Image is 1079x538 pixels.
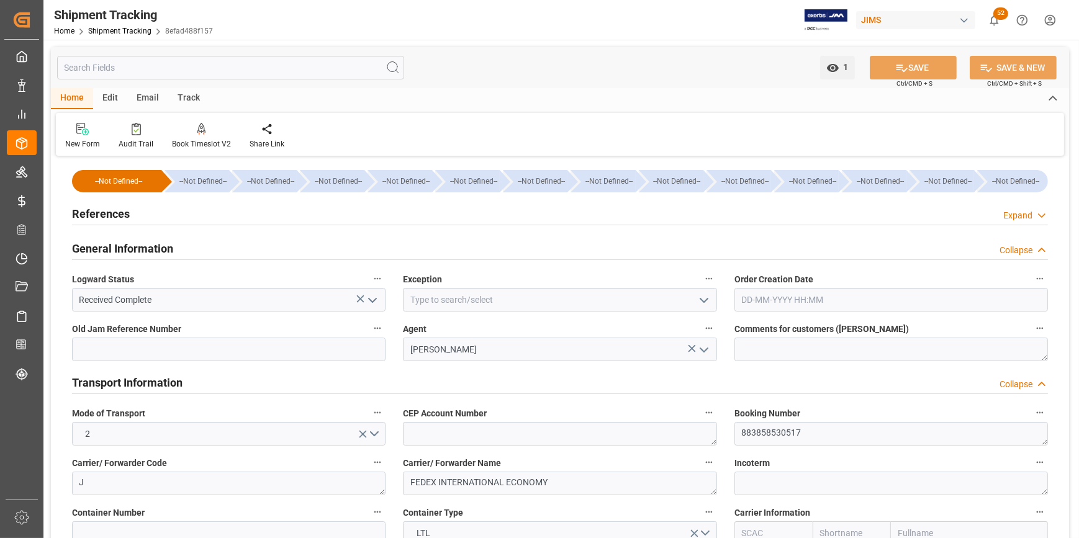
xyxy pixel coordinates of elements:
[380,170,432,192] div: --Not Defined--
[369,405,386,421] button: Mode of Transport
[72,240,173,257] h2: General Information
[870,56,957,79] button: SAVE
[250,138,284,150] div: Share Link
[79,428,97,441] span: 2
[693,290,712,310] button: open menu
[88,27,151,35] a: Shipment Tracking
[993,7,1008,20] span: 52
[403,506,463,519] span: Container Type
[165,170,229,192] div: --Not Defined--
[734,323,909,336] span: Comments for customers ([PERSON_NAME])
[774,170,839,192] div: --Not Defined--
[72,323,181,336] span: Old Jam Reference Number
[639,170,703,192] div: --Not Defined--
[72,506,145,519] span: Container Number
[168,88,209,109] div: Track
[571,170,635,192] div: --Not Defined--
[369,320,386,336] button: Old Jam Reference Number
[363,290,381,310] button: open menu
[856,8,980,32] button: JIMS
[787,170,839,192] div: --Not Defined--
[93,88,127,109] div: Edit
[980,6,1008,34] button: show 52 new notifications
[403,323,427,336] span: Agent
[820,56,855,79] button: open menu
[839,62,849,72] span: 1
[312,170,364,192] div: --Not Defined--
[448,170,500,192] div: --Not Defined--
[57,56,404,79] input: Search Fields
[72,170,161,192] div: --Not Defined--
[177,170,229,192] div: --Not Defined--
[990,170,1042,192] div: --Not Defined--
[734,457,770,470] span: Incoterm
[701,405,717,421] button: CEP Account Number
[1000,244,1032,257] div: Collapse
[805,9,847,31] img: Exertis%20JAM%20-%20Email%20Logo.jpg_1722504956.jpg
[910,170,974,192] div: --Not Defined--
[369,454,386,470] button: Carrier/ Forwarder Code
[734,422,1048,446] textarea: 883858530517
[119,138,153,150] div: Audit Trail
[701,504,717,520] button: Container Type
[403,472,716,495] textarea: FEDEX INTERNATIONAL ECONOMY
[232,170,297,192] div: --Not Defined--
[403,457,501,470] span: Carrier/ Forwarder Name
[368,170,432,192] div: --Not Defined--
[1032,454,1048,470] button: Incoterm
[515,170,567,192] div: --Not Defined--
[734,288,1048,312] input: DD-MM-YYYY HH:MM
[896,79,932,88] span: Ctrl/CMD + S
[369,271,386,287] button: Logward Status
[651,170,703,192] div: --Not Defined--
[172,138,231,150] div: Book Timeslot V2
[72,422,386,446] button: open menu
[987,79,1042,88] span: Ctrl/CMD + Shift + S
[72,288,386,312] input: Type to search/select
[300,170,364,192] div: --Not Defined--
[72,374,183,391] h2: Transport Information
[842,170,906,192] div: --Not Defined--
[701,271,717,287] button: Exception
[970,56,1057,79] button: SAVE & NEW
[369,504,386,520] button: Container Number
[734,273,813,286] span: Order Creation Date
[707,170,771,192] div: --Not Defined--
[1032,405,1048,421] button: Booking Number
[854,170,906,192] div: --Not Defined--
[701,454,717,470] button: Carrier/ Forwarder Name
[734,506,810,519] span: Carrier Information
[403,273,442,286] span: Exception
[583,170,635,192] div: --Not Defined--
[977,170,1048,192] div: --Not Defined--
[1032,271,1048,287] button: Order Creation Date
[72,407,145,420] span: Mode of Transport
[245,170,297,192] div: --Not Defined--
[65,138,100,150] div: New Form
[127,88,168,109] div: Email
[84,170,153,192] div: --Not Defined--
[1032,320,1048,336] button: Comments for customers ([PERSON_NAME])
[54,27,74,35] a: Home
[1000,378,1032,391] div: Collapse
[1008,6,1036,34] button: Help Center
[72,273,134,286] span: Logward Status
[54,6,213,24] div: Shipment Tracking
[403,288,716,312] input: Type to search/select
[435,170,500,192] div: --Not Defined--
[503,170,567,192] div: --Not Defined--
[719,170,771,192] div: --Not Defined--
[701,320,717,336] button: Agent
[72,472,386,495] textarea: J
[51,88,93,109] div: Home
[72,457,167,470] span: Carrier/ Forwarder Code
[734,407,800,420] span: Booking Number
[856,11,975,29] div: JIMS
[1032,504,1048,520] button: Carrier Information
[403,407,487,420] span: CEP Account Number
[693,340,712,359] button: open menu
[1003,209,1032,222] div: Expand
[922,170,974,192] div: --Not Defined--
[72,205,130,222] h2: References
